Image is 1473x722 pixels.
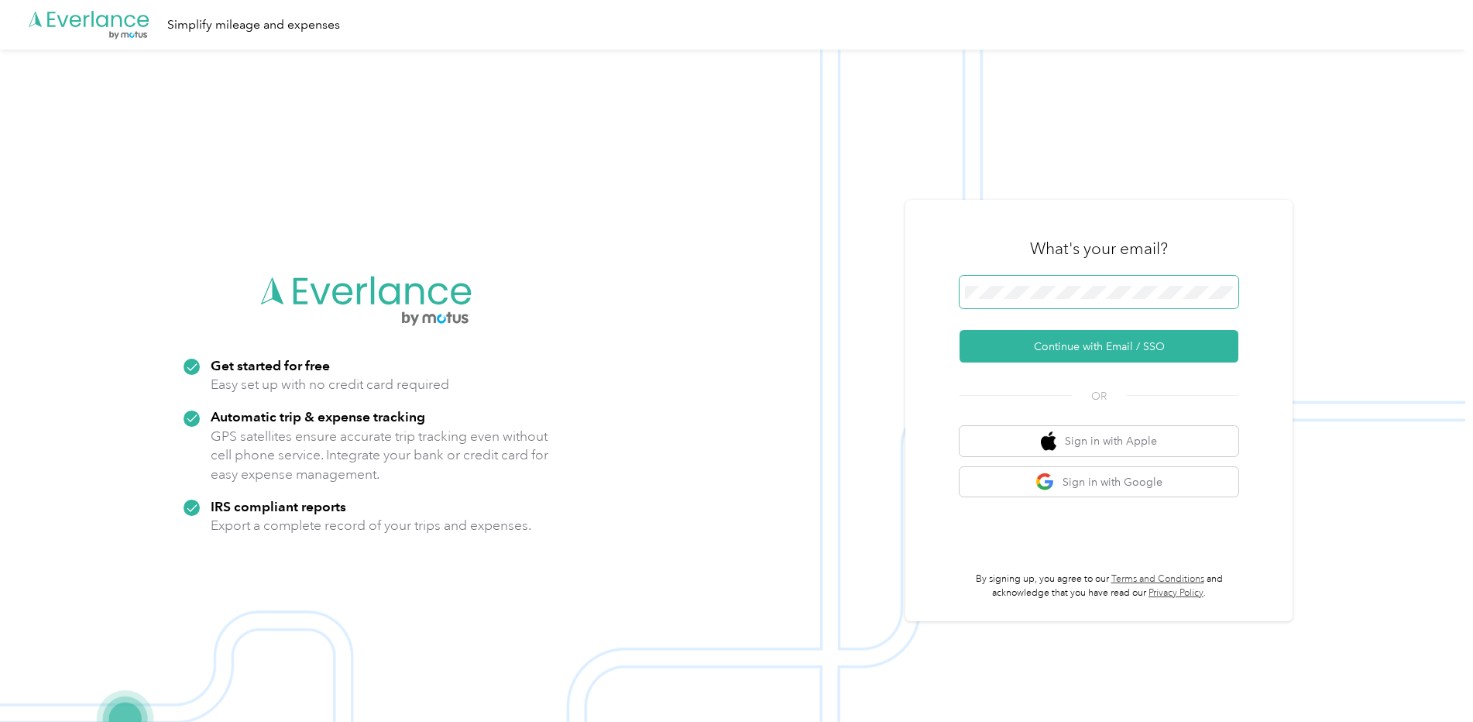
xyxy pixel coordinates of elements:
[211,375,449,394] p: Easy set up with no credit card required
[167,15,340,35] div: Simplify mileage and expenses
[1030,238,1168,260] h3: What's your email?
[1035,473,1055,492] img: google logo
[211,498,346,514] strong: IRS compliant reports
[960,330,1238,363] button: Continue with Email / SSO
[960,426,1238,456] button: apple logoSign in with Apple
[211,357,330,373] strong: Get started for free
[211,427,549,484] p: GPS satellites ensure accurate trip tracking even without cell phone service. Integrate your bank...
[1041,431,1056,451] img: apple logo
[1111,573,1204,585] a: Terms and Conditions
[960,572,1238,600] p: By signing up, you agree to our and acknowledge that you have read our .
[211,516,531,535] p: Export a complete record of your trips and expenses.
[1149,587,1203,599] a: Privacy Policy
[960,467,1238,497] button: google logoSign in with Google
[1072,388,1126,404] span: OR
[211,408,425,425] strong: Automatic trip & expense tracking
